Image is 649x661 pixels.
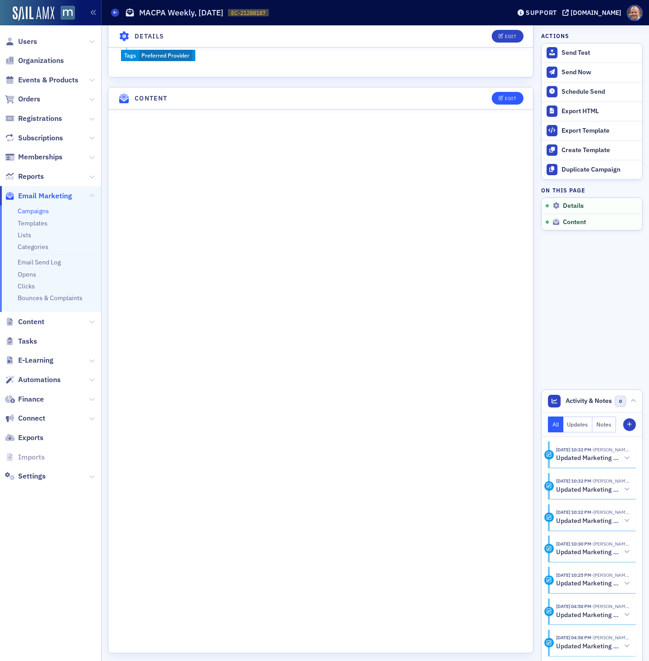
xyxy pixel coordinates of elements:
[18,294,82,302] a: Bounces & Complaints
[5,172,44,182] a: Reports
[556,634,591,641] time: 8/28/2025 04:58 PM
[18,355,53,365] span: E-Learning
[18,433,44,443] span: Exports
[18,243,48,251] a: Categories
[18,394,44,404] span: Finance
[591,634,630,641] span: Bill Sheridan
[542,121,642,140] a: Export Template
[556,485,630,494] button: Updated Marketing platform email campaign: MACPA Weekly, [DATE]
[18,37,37,47] span: Users
[5,433,44,443] a: Exports
[542,140,642,160] a: Create Template
[18,317,44,327] span: Content
[18,471,46,481] span: Settings
[18,172,44,182] span: Reports
[556,454,621,462] h5: Updated Marketing platform email campaign: MACPA Weekly, [DATE]
[542,101,642,121] a: Export HTML
[139,7,223,18] h1: MACPA Weekly, [DATE]
[562,49,638,57] div: Send Test
[18,375,61,385] span: Automations
[18,114,62,124] span: Registrations
[505,96,516,101] div: Edit
[556,541,591,547] time: 8/28/2025 10:30 PM
[556,517,621,525] h5: Updated Marketing platform email campaign: MACPA Weekly, [DATE]
[18,219,48,227] a: Templates
[5,317,44,327] a: Content
[563,218,586,226] span: Content
[54,6,75,21] a: View Homepage
[556,642,621,651] h5: Updated Marketing platform email campaign: MACPA Weekly, [DATE]
[18,413,45,423] span: Connect
[526,9,557,17] div: Support
[556,611,621,619] h5: Updated Marketing platform email campaign: MACPA Weekly, [DATE]
[5,152,63,162] a: Memberships
[562,146,638,154] div: Create Template
[18,207,49,215] a: Campaigns
[542,160,642,179] button: Duplicate Campaign
[544,607,554,616] div: Activity
[563,417,593,432] button: Updates
[542,62,642,82] button: Send Now
[562,166,638,174] div: Duplicate Campaign
[556,547,630,557] button: Updated Marketing platform email campaign: MACPA Weekly, [DATE]
[5,94,40,104] a: Orders
[556,580,621,588] h5: Updated Marketing platform email campaign: MACPA Weekly, [DATE]
[5,471,46,481] a: Settings
[562,127,638,135] div: Export Template
[556,446,591,453] time: 8/28/2025 10:32 PM
[18,75,78,85] span: Events & Products
[556,478,591,484] time: 8/28/2025 10:32 PM
[5,75,78,85] a: Events & Products
[556,642,630,651] button: Updated Marketing platform email campaign: MACPA Weekly, [DATE]
[556,486,621,494] h5: Updated Marketing platform email campaign: MACPA Weekly, [DATE]
[562,107,638,115] div: Export HTML
[556,610,630,620] button: Updated Marketing platform email campaign: MACPA Weekly, [DATE]
[562,68,638,77] div: Send Now
[591,572,630,578] span: Bill Sheridan
[615,396,626,407] span: 0
[135,32,165,41] h4: Details
[556,516,630,526] button: Updated Marketing platform email campaign: MACPA Weekly, [DATE]
[542,82,642,101] button: Schedule Send
[544,638,554,647] div: Activity
[492,92,523,105] button: Edit
[505,34,516,39] div: Edit
[18,133,63,143] span: Subscriptions
[591,541,630,547] span: Bill Sheridan
[5,56,64,66] a: Organizations
[5,375,61,385] a: Automations
[592,417,616,432] button: Notes
[18,336,37,346] span: Tasks
[18,152,63,162] span: Memberships
[562,88,638,96] div: Schedule Send
[18,231,31,239] a: Lists
[18,191,72,201] span: Email Marketing
[5,133,63,143] a: Subscriptions
[5,355,53,365] a: E-Learning
[5,37,37,47] a: Users
[492,30,523,43] button: Edit
[5,452,45,462] a: Imports
[591,603,630,609] span: Bill Sheridan
[544,513,554,522] div: Activity
[556,603,591,609] time: 8/28/2025 04:58 PM
[542,43,642,62] button: Send Test
[18,56,64,66] span: Organizations
[18,282,35,290] a: Clicks
[5,191,72,201] a: Email Marketing
[556,454,630,463] button: Updated Marketing platform email campaign: MACPA Weekly, [DATE]
[5,114,62,124] a: Registrations
[18,452,45,462] span: Imports
[18,258,61,266] a: Email Send Log
[544,575,554,585] div: Activity
[571,9,621,17] div: [DOMAIN_NAME]
[563,202,584,210] span: Details
[544,450,554,460] div: Activity
[548,417,563,432] button: All
[562,10,625,16] button: [DOMAIN_NAME]
[556,548,621,556] h5: Updated Marketing platform email campaign: MACPA Weekly, [DATE]
[556,509,591,515] time: 8/28/2025 10:32 PM
[544,544,554,553] div: Activity
[61,6,75,20] img: SailAMX
[556,579,630,589] button: Updated Marketing platform email campaign: MACPA Weekly, [DATE]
